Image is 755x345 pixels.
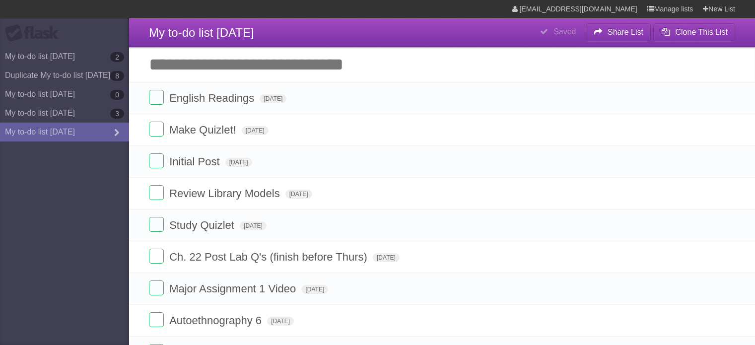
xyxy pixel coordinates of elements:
[169,251,370,263] span: Ch. 22 Post Lab Q's (finish before Thurs)
[242,126,269,135] span: [DATE]
[653,23,735,41] button: Clone This List
[260,94,286,103] span: [DATE]
[225,158,252,167] span: [DATE]
[373,253,400,262] span: [DATE]
[169,219,237,231] span: Study Quizlet
[675,28,728,36] b: Clone This List
[110,109,124,119] b: 3
[149,185,164,200] label: Done
[149,153,164,168] label: Done
[608,28,643,36] b: Share List
[149,312,164,327] label: Done
[110,71,124,81] b: 8
[149,26,254,39] span: My to-do list [DATE]
[267,317,294,326] span: [DATE]
[5,24,65,42] div: Flask
[149,217,164,232] label: Done
[169,155,222,168] span: Initial Post
[110,90,124,100] b: 0
[285,190,312,199] span: [DATE]
[169,124,239,136] span: Make Quizlet!
[169,282,298,295] span: Major Assignment 1 Video
[149,122,164,137] label: Done
[169,314,264,327] span: Autoethnography 6
[110,52,124,62] b: 2
[553,27,576,36] b: Saved
[586,23,651,41] button: Share List
[301,285,328,294] span: [DATE]
[169,92,257,104] span: English Readings
[149,90,164,105] label: Done
[149,280,164,295] label: Done
[169,187,282,200] span: Review Library Models
[149,249,164,264] label: Done
[240,221,267,230] span: [DATE]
